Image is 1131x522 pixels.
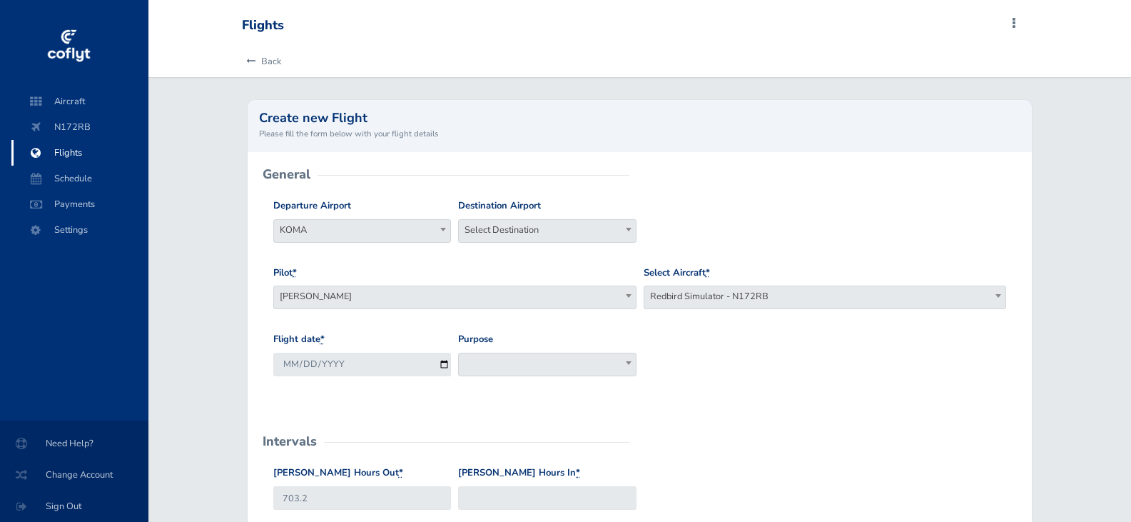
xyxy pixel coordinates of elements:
img: coflyt logo [45,25,92,68]
span: Redbird Simulator - N172RB [644,286,1006,306]
abbr: required [706,266,710,279]
span: KOMA [274,220,450,240]
a: Back [242,46,281,77]
span: KOMA [273,219,451,243]
small: Please fill the form below with your flight details [259,127,1021,140]
label: Flight date [273,332,325,347]
span: Paul Karr [273,286,636,309]
label: Purpose [458,332,493,347]
label: Destination Airport [458,199,541,214]
span: Select Destination [458,219,636,243]
span: Sign Out [17,493,131,519]
abbr: required [293,266,297,279]
span: Flights [26,140,134,166]
span: Change Account [17,462,131,488]
label: [PERSON_NAME] Hours In [458,466,580,481]
span: Payments [26,191,134,217]
abbr: required [320,333,325,346]
label: Pilot [273,266,297,281]
span: Schedule [26,166,134,191]
h2: Create new Flight [259,111,1021,124]
span: Select Destination [459,220,635,240]
span: Redbird Simulator - N172RB [644,286,1007,309]
h2: General [263,168,310,181]
span: N172RB [26,114,134,140]
span: Need Help? [17,431,131,456]
label: [PERSON_NAME] Hours Out [273,466,403,481]
div: Flights [242,18,284,34]
label: Select Aircraft [644,266,710,281]
span: Paul Karr [274,286,636,306]
span: Settings [26,217,134,243]
abbr: required [576,466,580,479]
label: Departure Airport [273,199,351,214]
span: Aircraft [26,89,134,114]
h2: Intervals [263,435,317,448]
abbr: required [399,466,403,479]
